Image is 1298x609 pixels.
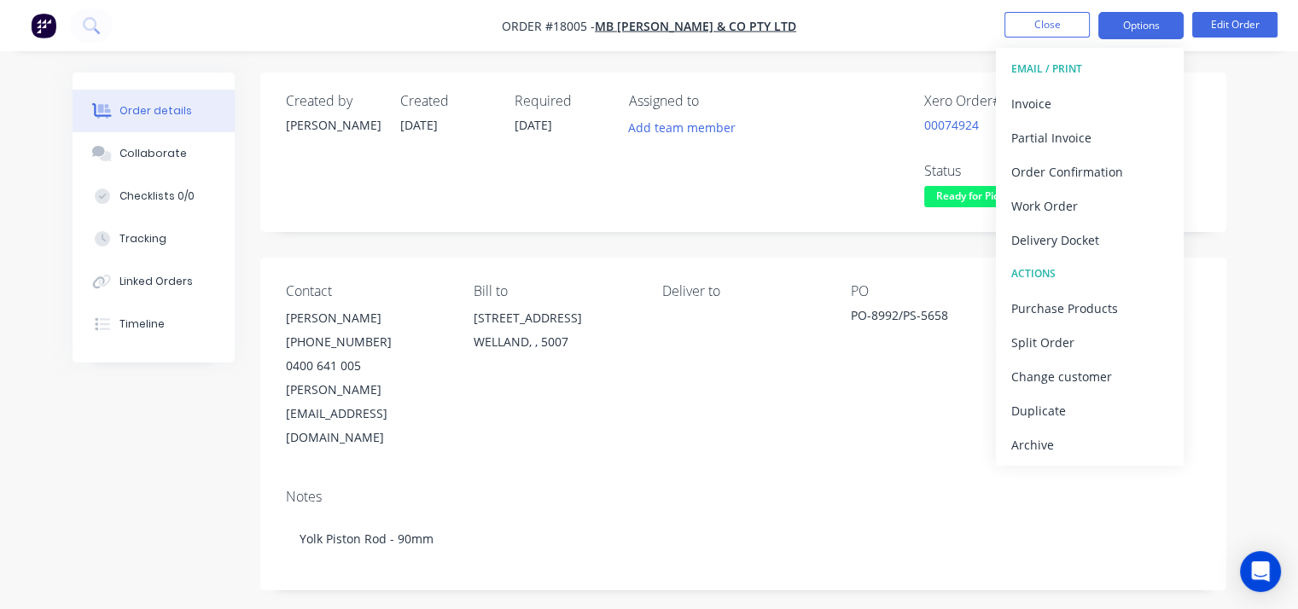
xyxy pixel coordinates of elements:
[1011,398,1168,423] div: Duplicate
[1011,364,1168,389] div: Change customer
[286,283,447,299] div: Contact
[996,86,1184,120] button: Invoice
[286,306,447,449] div: [PERSON_NAME][PHONE_NUMBER]0400 641 005[PERSON_NAME][EMAIL_ADDRESS][DOMAIN_NAME]
[1004,12,1090,38] button: Close
[924,117,979,133] a: 00074924
[400,117,438,133] span: [DATE]
[851,283,1012,299] div: PO
[924,186,1027,212] button: Ready for Pick ...
[1011,125,1168,150] div: Partial Invoice
[286,354,447,378] div: 0400 641 005
[1011,194,1168,218] div: Work Order
[629,116,745,139] button: Add team member
[996,291,1184,325] button: Purchase Products
[286,513,1201,565] div: Yolk Piston Rod - 90mm
[1011,159,1168,184] div: Order Confirmation
[73,303,235,345] button: Timeline
[73,90,235,132] button: Order details
[73,260,235,303] button: Linked Orders
[515,117,552,133] span: [DATE]
[996,393,1184,427] button: Duplicate
[119,103,192,119] div: Order details
[996,120,1184,154] button: Partial Invoice
[1240,551,1281,592] div: Open Intercom Messenger
[286,93,380,109] div: Created by
[1011,432,1168,457] div: Archive
[119,231,166,246] div: Tracking
[119,274,193,289] div: Linked Orders
[1098,12,1184,39] button: Options
[1011,228,1168,252] div: Delivery Docket
[619,116,744,139] button: Add team member
[73,175,235,217] button: Checklists 0/0
[286,489,1201,505] div: Notes
[1011,263,1168,285] div: ACTIONS
[996,223,1184,257] button: Delivery Docket
[996,188,1184,223] button: Work Order
[1011,330,1168,355] div: Split Order
[996,52,1184,86] button: EMAIL / PRINT
[73,217,235,260] button: Tracking
[1011,58,1168,80] div: EMAIL / PRINT
[924,163,1052,179] div: Status
[1011,91,1168,116] div: Invoice
[595,18,796,34] a: MB [PERSON_NAME] & Co Pty Ltd
[1011,296,1168,321] div: Purchase Products
[474,306,635,330] div: [STREET_ADDRESS]
[119,188,195,204] div: Checklists 0/0
[474,283,635,299] div: Bill to
[629,93,800,109] div: Assigned to
[119,316,165,332] div: Timeline
[996,325,1184,359] button: Split Order
[924,93,1052,109] div: Xero Order #
[286,116,380,134] div: [PERSON_NAME]
[73,132,235,175] button: Collaborate
[474,330,635,354] div: WELLAND, , 5007
[286,306,447,330] div: [PERSON_NAME]
[474,306,635,361] div: [STREET_ADDRESS]WELLAND, , 5007
[924,186,1027,207] span: Ready for Pick ...
[996,427,1184,461] button: Archive
[851,306,1012,330] div: PO-8992/PS-5658
[119,146,187,161] div: Collaborate
[286,378,447,449] div: [PERSON_NAME][EMAIL_ADDRESS][DOMAIN_NAME]
[400,93,494,109] div: Created
[996,359,1184,393] button: Change customer
[286,330,447,354] div: [PHONE_NUMBER]
[662,283,824,299] div: Deliver to
[502,18,595,34] span: Order #18005 -
[1192,12,1278,38] button: Edit Order
[996,257,1184,291] button: ACTIONS
[31,13,56,38] img: Factory
[996,154,1184,188] button: Order Confirmation
[515,93,608,109] div: Required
